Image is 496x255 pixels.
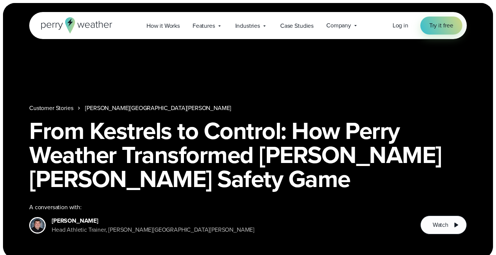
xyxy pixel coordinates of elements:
[146,21,180,30] span: How it Works
[140,18,186,33] a: How it Works
[29,104,467,113] nav: Breadcrumb
[29,119,467,191] h1: From Kestrels to Control: How Perry Weather Transformed [PERSON_NAME] [PERSON_NAME] Safety Game
[52,225,254,234] div: Head Athletic Trainer, [PERSON_NAME][GEOGRAPHIC_DATA][PERSON_NAME]
[30,218,45,232] img: Mike Hopper Headshot
[52,216,254,225] div: [PERSON_NAME]
[235,21,260,30] span: Industries
[274,18,320,33] a: Case Studies
[393,21,408,30] a: Log in
[85,104,231,113] a: [PERSON_NAME][GEOGRAPHIC_DATA][PERSON_NAME]
[429,21,453,30] span: Try it free
[420,17,462,35] a: Try it free
[29,203,408,212] div: A conversation with:
[193,21,215,30] span: Features
[326,21,351,30] span: Company
[29,104,73,113] a: Customer Stories
[420,216,467,234] button: Watch
[280,21,314,30] span: Case Studies
[433,220,448,229] span: Watch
